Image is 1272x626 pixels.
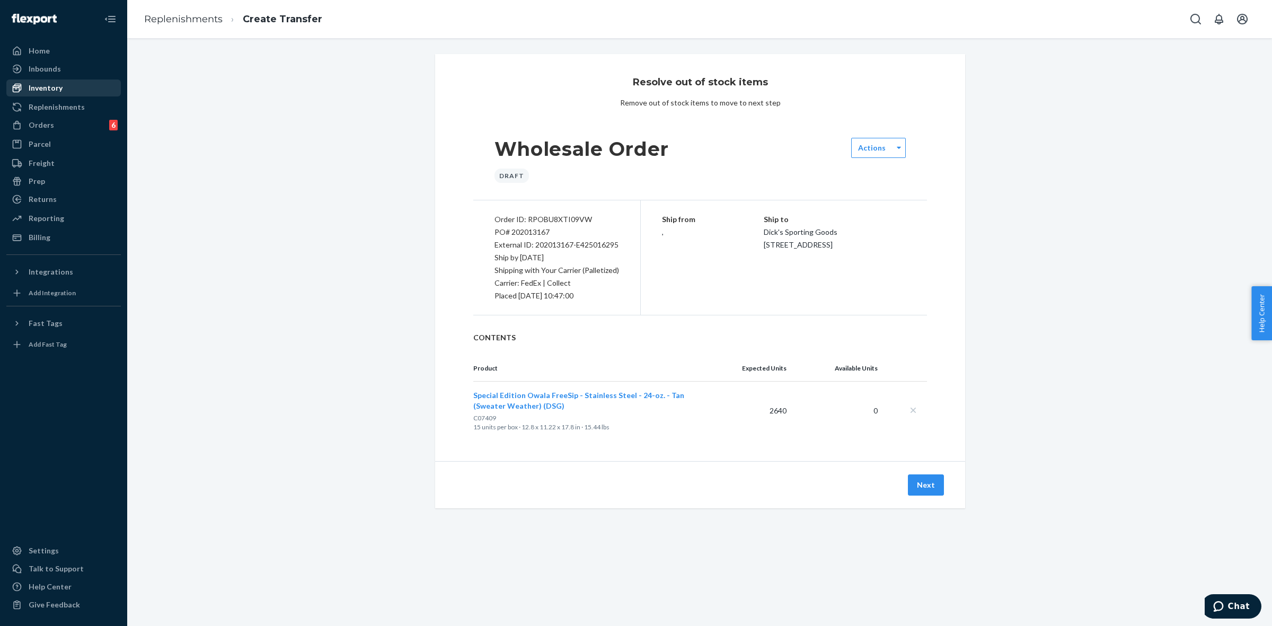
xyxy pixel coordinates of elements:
[6,99,121,116] a: Replenishments
[29,232,50,243] div: Billing
[494,226,619,239] div: PO# 202013167
[764,227,837,249] span: Dick's Sporting Goods [STREET_ADDRESS]
[908,405,918,416] button: close
[473,356,700,381] th: Product
[29,176,45,187] div: Prep
[700,356,791,381] th: Expected Units
[494,264,619,277] p: Shipping with Your Carrier (Palletized)
[29,288,76,297] div: Add Integration
[100,8,121,30] button: Close Navigation
[6,60,121,77] a: Inbounds
[29,158,55,169] div: Freight
[6,229,121,246] a: Billing
[136,4,331,35] ol: breadcrumbs
[494,213,619,226] div: Order ID: RPOBU8XTI09VW
[473,414,496,422] span: C07409
[1185,8,1206,30] button: Open Search Box
[6,315,121,332] button: Fast Tags
[494,289,619,302] div: Placed [DATE] 10:47:00
[6,210,121,227] a: Reporting
[1251,286,1272,340] button: Help Center
[1232,8,1253,30] button: Open account menu
[908,474,944,496] button: Next
[29,267,73,277] div: Integrations
[6,542,121,559] a: Settings
[6,596,121,613] button: Give Feedback
[494,169,529,183] div: Draft
[6,191,121,208] a: Returns
[473,332,927,343] p: CONTENTS
[29,64,61,74] div: Inbounds
[494,277,619,289] p: Carrier: FedEx | Collect
[29,83,63,93] div: Inventory
[494,138,669,160] h1: Wholesale Order
[29,46,50,56] div: Home
[29,545,59,556] div: Settings
[29,340,67,349] div: Add Fast Tag
[662,227,664,236] span: ,
[6,173,121,190] a: Prep
[620,98,781,108] div: Remove out of stock items to move to next step
[1205,594,1261,621] iframe: Opens a widget where you can chat to one of our agents
[6,136,121,153] a: Parcel
[6,578,121,595] a: Help Center
[494,239,619,251] div: External ID: 202013167-E425016295
[6,285,121,302] a: Add Integration
[791,381,881,440] td: 0
[700,381,791,440] td: 2640
[29,102,85,112] div: Replenishments
[29,318,63,329] div: Fast Tags
[858,143,886,153] label: Actions
[473,390,696,411] button: Special Edition Owala FreeSip - Stainless Steel - 24-oz. - Tan (Sweater Weather) (DSG)
[29,563,84,574] div: Talk to Support
[6,80,121,96] a: Inventory
[662,213,764,226] p: Ship from
[29,139,51,149] div: Parcel
[29,120,54,130] div: Orders
[764,213,906,226] p: Ship to
[29,599,80,610] div: Give Feedback
[6,42,121,59] a: Home
[473,391,684,410] span: Special Edition Owala FreeSip - Stainless Steel - 24-oz. - Tan (Sweater Weather) (DSG)
[29,194,57,205] div: Returns
[1208,8,1230,30] button: Open notifications
[243,13,322,25] a: Create Transfer
[6,336,121,353] a: Add Fast Tag
[144,13,223,25] a: Replenishments
[6,117,121,134] a: Orders6
[29,581,72,592] div: Help Center
[791,356,881,381] th: Available Units
[6,263,121,280] button: Integrations
[12,14,57,24] img: Flexport logo
[494,251,619,264] p: Ship by [DATE]
[473,422,696,431] p: 15 units per box · 12.8 x 11.22 x 17.8 in · 15.44 lbs
[633,75,768,89] h3: Resolve out of stock items
[6,560,121,577] button: Talk to Support
[6,155,121,172] a: Freight
[29,213,64,224] div: Reporting
[109,120,118,130] div: 6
